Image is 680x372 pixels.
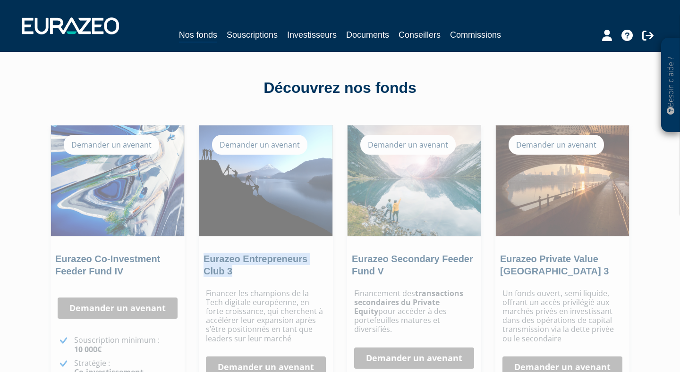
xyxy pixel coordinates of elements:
a: Eurazeo Co-Investment Feeder Fund IV [55,254,160,276]
a: Eurazeo Private Value [GEOGRAPHIC_DATA] 3 [500,254,609,276]
div: Demander un avenant [360,135,456,155]
p: Financer les champions de la Tech digitale européenne, en forte croissance, qui cherchent à accél... [206,289,326,343]
div: Demander un avenant [64,135,159,155]
a: Eurazeo Secondary Feeder Fund V [352,254,473,276]
a: Eurazeo Entrepreneurs Club 3 [204,254,307,276]
img: Eurazeo Entrepreneurs Club 3 [199,125,332,236]
a: Conseillers [399,28,441,41]
p: Financement des pour accéder à des portefeuilles matures et diversifiés. [354,289,474,334]
div: Demander un avenant [212,135,307,155]
div: Demander un avenant [509,135,604,155]
img: 1732889491-logotype_eurazeo_blanc_rvb.png [22,17,119,34]
p: Un fonds ouvert, semi liquide, offrant un accès privilégié aux marchés privés en investissant dan... [502,289,622,343]
p: Souscription minimum : [74,336,178,354]
a: Documents [346,28,389,41]
a: Investisseurs [287,28,337,41]
strong: 10 000€ [74,344,102,355]
img: Eurazeo Secondary Feeder Fund V [348,125,481,236]
a: Demander un avenant [354,347,474,369]
img: Eurazeo Private Value Europe 3 [496,125,629,236]
a: Commissions [450,28,501,41]
a: Nos fonds [179,28,217,43]
p: Besoin d'aide ? [665,43,676,128]
strong: transactions secondaires du Private Equity [354,288,463,316]
div: Découvrez nos fonds [71,77,609,99]
a: Demander un avenant [58,298,178,319]
a: Souscriptions [227,28,278,41]
img: Eurazeo Co-Investment Feeder Fund IV [51,125,184,236]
